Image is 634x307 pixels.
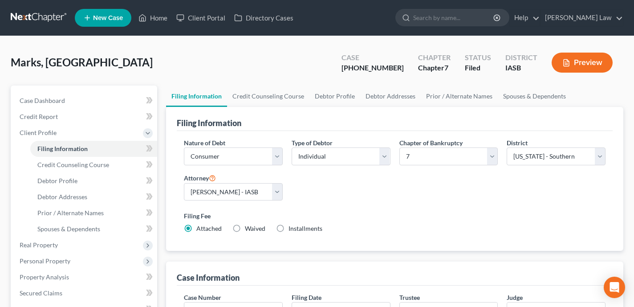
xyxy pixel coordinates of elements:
div: Filing Information [177,118,241,128]
div: [PHONE_NUMBER] [341,63,404,73]
label: Chapter of Bankruptcy [399,138,463,147]
input: Search by name... [413,9,495,26]
span: Spouses & Dependents [37,225,100,233]
a: Client Portal [172,10,230,26]
span: Credit Report [20,113,58,120]
span: Property Analysis [20,273,69,281]
a: Spouses & Dependents [30,221,157,237]
div: Status [465,53,491,63]
span: Credit Counseling Course [37,161,109,168]
div: Case Information [177,272,240,283]
div: Filed [465,63,491,73]
span: Personal Property [20,257,70,265]
span: 7 [444,63,448,72]
label: Judge [507,293,523,302]
a: Prior / Alternate Names [421,86,498,107]
div: District [505,53,537,63]
span: Filing Information [37,145,88,152]
a: [PERSON_NAME] Law [541,10,623,26]
div: IASB [505,63,537,73]
span: Secured Claims [20,289,62,297]
label: Filing Fee [184,211,606,221]
a: Debtor Profile [309,86,360,107]
label: Nature of Debt [184,138,225,147]
div: Chapter [418,53,451,63]
a: Debtor Profile [30,173,157,189]
a: Property Analysis [12,269,157,285]
a: Debtor Addresses [30,189,157,205]
button: Preview [552,53,613,73]
label: Attorney [184,172,216,183]
a: Home [134,10,172,26]
a: Debtor Addresses [360,86,421,107]
label: Trustee [399,293,420,302]
span: Debtor Addresses [37,193,87,201]
a: Filing Information [166,86,227,107]
span: Client Profile [20,129,57,136]
span: Waived [245,225,265,232]
label: Type of Debtor [292,138,333,147]
a: Credit Counseling Course [227,86,309,107]
label: Case Number [184,293,221,302]
a: Credit Report [12,109,157,125]
span: Installments [289,225,322,232]
span: Real Property [20,241,58,249]
a: Spouses & Dependents [498,86,571,107]
span: Prior / Alternate Names [37,209,104,217]
a: Case Dashboard [12,93,157,109]
label: Filing Date [292,293,321,302]
a: Credit Counseling Course [30,157,157,173]
a: Directory Cases [230,10,298,26]
span: Marks, [GEOGRAPHIC_DATA] [11,56,153,69]
a: Prior / Alternate Names [30,205,157,221]
div: Case [341,53,404,63]
label: District [507,138,528,147]
span: Case Dashboard [20,97,65,104]
a: Help [510,10,540,26]
a: Secured Claims [12,285,157,301]
div: Open Intercom Messenger [604,277,625,298]
span: Attached [196,225,222,232]
span: New Case [93,15,123,21]
a: Filing Information [30,141,157,157]
div: Chapter [418,63,451,73]
span: Debtor Profile [37,177,77,184]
